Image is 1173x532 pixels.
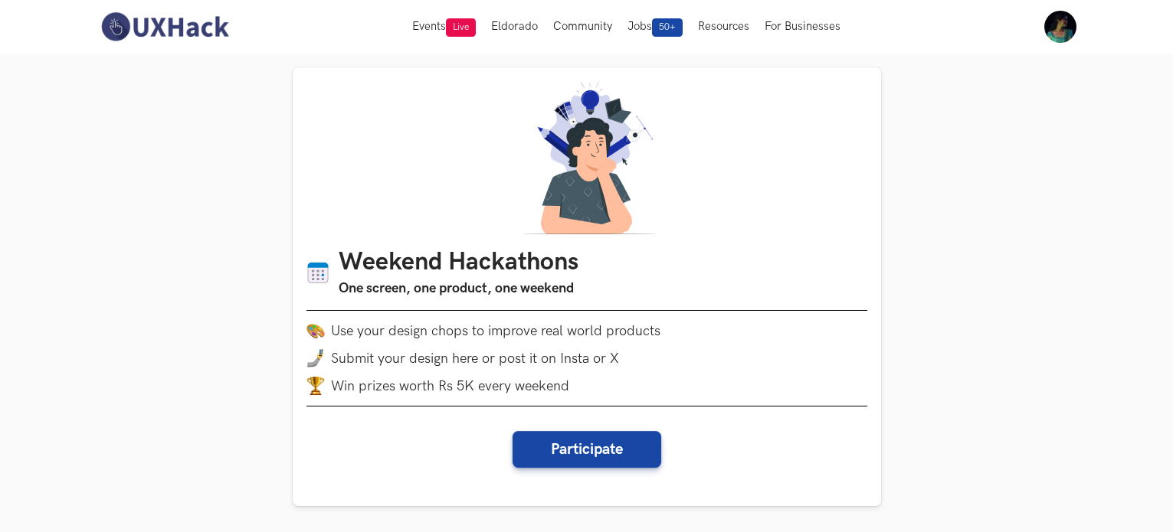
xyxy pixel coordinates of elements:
[306,261,329,285] img: Calendar icon
[339,248,578,278] h1: Weekend Hackathons
[306,321,867,340] li: Use your design chops to improve real world products
[339,278,578,299] h3: One screen, one product, one weekend
[513,81,660,234] img: A designer thinking
[446,18,476,37] span: Live
[306,321,325,340] img: palette.png
[306,349,325,367] img: mobile-in-hand.png
[1044,11,1076,43] img: Your profile pic
[331,351,619,367] span: Submit your design here or post it on Insta or X
[306,377,325,395] img: trophy.png
[513,431,661,468] button: Participate
[97,11,233,43] img: UXHack-logo.png
[306,377,867,395] li: Win prizes worth Rs 5K every weekend
[652,18,683,37] span: 50+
